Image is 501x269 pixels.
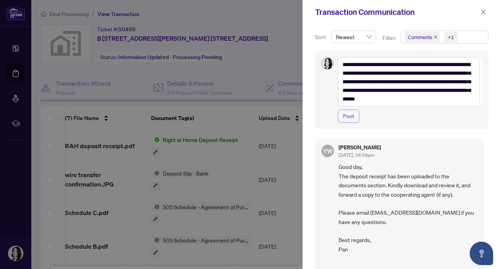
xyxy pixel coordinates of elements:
[404,32,440,43] span: Comments
[339,152,374,158] span: [DATE], 04:54pm
[382,34,397,42] p: Filter:
[448,33,454,41] div: +1
[343,110,354,122] span: Post
[336,31,371,43] span: Newest
[408,33,432,41] span: Comments
[481,9,486,15] span: close
[338,109,359,123] button: Post
[339,145,381,150] h5: [PERSON_NAME]
[434,35,438,39] span: close
[315,33,328,41] p: Sort:
[470,242,493,265] button: Open asap
[322,57,333,69] img: Profile Icon
[323,146,333,156] span: YW
[315,6,478,18] div: Transaction Communication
